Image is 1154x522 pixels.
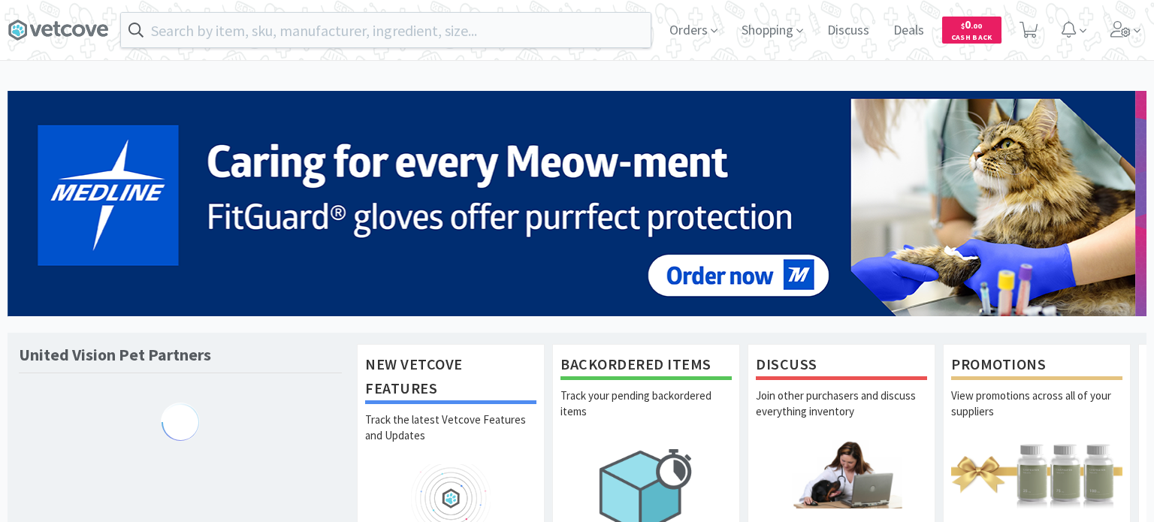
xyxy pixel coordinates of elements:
a: Discuss [821,24,875,38]
span: 0 [961,17,982,32]
h1: New Vetcove Features [365,352,536,404]
img: 5b85490d2c9a43ef9873369d65f5cc4c_481.png [8,91,1135,316]
p: View promotions across all of your suppliers [951,388,1122,440]
p: Track your pending backordered items [560,388,732,440]
h1: Backordered Items [560,352,732,380]
p: Join other purchasers and discuss everything inventory [756,388,927,440]
input: Search by item, sku, manufacturer, ingredient, size... [121,13,651,47]
a: $0.00Cash Back [942,10,1001,50]
span: Cash Back [951,34,992,44]
h1: Discuss [756,352,927,380]
img: hero_promotions.png [951,440,1122,508]
p: Track the latest Vetcove Features and Updates [365,412,536,464]
img: hero_discuss.png [756,440,927,508]
span: $ [961,21,965,31]
span: . 00 [971,21,982,31]
h1: United Vision Pet Partners [19,344,211,366]
a: Deals [887,24,930,38]
h1: Promotions [951,352,1122,380]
